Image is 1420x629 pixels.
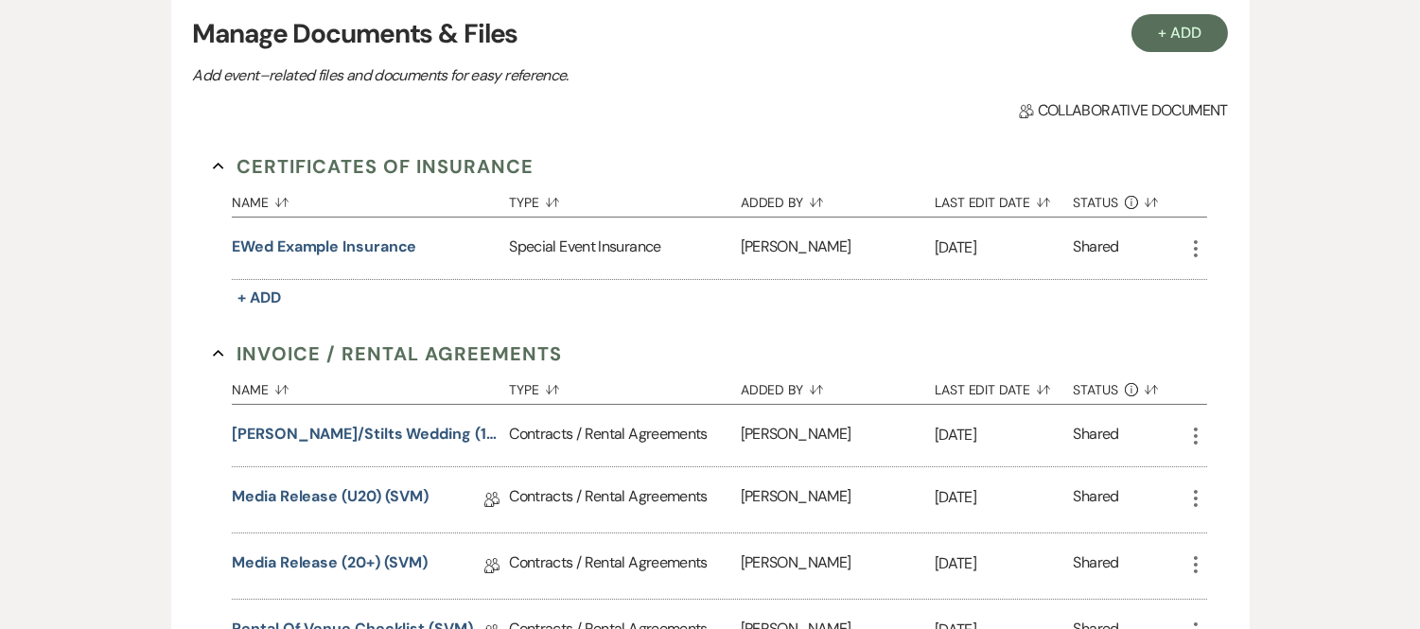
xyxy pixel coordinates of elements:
div: Shared [1074,485,1119,515]
div: Special Event Insurance [509,218,740,279]
div: Shared [1074,236,1119,261]
div: [PERSON_NAME] [741,467,935,533]
button: + Add [232,285,287,311]
p: [DATE] [935,551,1074,576]
div: Shared [1074,423,1119,448]
a: Media Release (U20) (SVM) [232,485,429,515]
p: [DATE] [935,485,1074,510]
div: [PERSON_NAME] [741,533,935,599]
button: Type [509,181,740,217]
button: Status [1074,368,1184,404]
div: [PERSON_NAME] [741,218,935,279]
button: Type [509,368,740,404]
p: [DATE] [935,236,1074,260]
button: Name [232,368,509,404]
a: Media Release (20+) (SVM) [232,551,428,581]
button: Last Edit Date [935,368,1074,404]
h3: Manage Documents & Files [192,14,1227,54]
button: Last Edit Date [935,181,1074,217]
button: Name [232,181,509,217]
button: Added By [741,368,935,404]
button: Invoice / Rental Agreements [213,340,562,368]
button: eWed Example Insurance [232,236,416,258]
div: Contracts / Rental Agreements [509,533,740,599]
button: Added By [741,181,935,217]
button: [PERSON_NAME]/stilts Wedding (1am end) [232,423,501,446]
div: Contracts / Rental Agreements [509,405,740,466]
div: Shared [1074,551,1119,581]
button: Certificates of Insurance [213,152,534,181]
button: + Add [1131,14,1228,52]
span: Collaborative document [1019,99,1227,122]
p: Add event–related files and documents for easy reference. [192,63,854,88]
button: Status [1074,181,1184,217]
div: [PERSON_NAME] [741,405,935,466]
span: + Add [237,288,281,307]
div: Contracts / Rental Agreements [509,467,740,533]
p: [DATE] [935,423,1074,447]
span: Status [1074,196,1119,209]
span: Status [1074,383,1119,396]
